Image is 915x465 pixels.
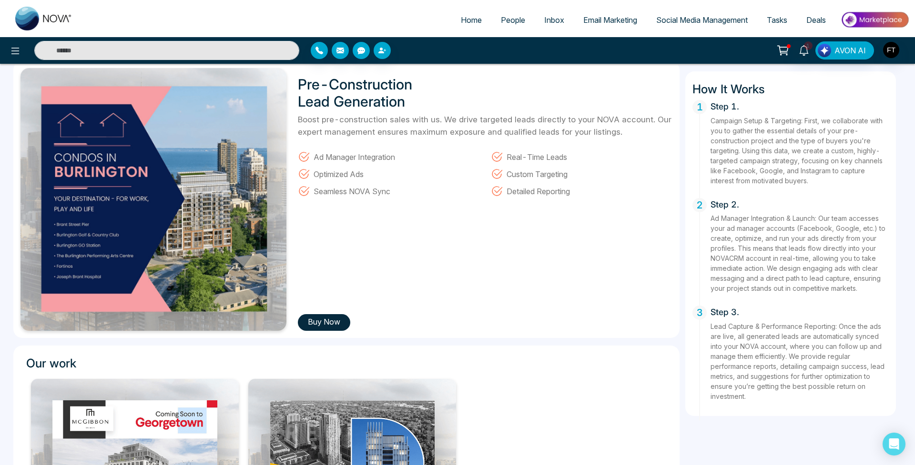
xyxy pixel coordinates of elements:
span: Inbox [544,15,564,25]
span: AVON AI [834,45,866,56]
span: Tasks [767,15,787,25]
p: Boost pre-construction sales with us. We drive targeted leads directly to your NOVA account. Our ... [298,114,672,138]
span: Seamless NOVA Sync [314,185,390,197]
a: Deals [797,11,835,29]
img: Lead Flow [818,44,831,57]
span: Custom Targeting [507,168,568,180]
span: 3 [692,306,707,320]
span: Real-Time Leads [507,150,567,163]
a: Home [451,11,491,29]
h1: Pre-Construction Lead Generation [298,76,417,110]
span: Detailed Reporting [507,185,570,197]
span: 1 [804,41,813,50]
img: ibtAM1738783944.jpg [20,68,286,331]
button: AVON AI [815,41,874,59]
div: Open Intercom Messenger [883,433,905,455]
h3: How It Works [692,79,889,96]
img: User Avatar [883,42,899,58]
span: 1 [692,100,707,114]
a: Inbox [535,11,574,29]
span: Ad Manager Integration [314,150,395,163]
a: Tasks [757,11,797,29]
a: 1 [793,41,815,58]
p: Lead Capture & Performance Reporting: Once the ads are live, all generated leads are automaticall... [711,321,889,401]
span: People [501,15,525,25]
h5: Step 3. [711,306,889,317]
span: Home [461,15,482,25]
img: Nova CRM Logo [15,7,72,30]
a: People [491,11,535,29]
span: 2 [692,198,707,212]
p: Campaign Setup & Targeting: First, we collaborate with you to gather the essential details of you... [711,116,889,186]
span: Social Media Management [656,15,748,25]
span: Optimized Ads [314,168,364,180]
p: Ad Manager Integration & Launch: Our team accesses your ad manager accounts (Facebook, Google, et... [711,213,889,293]
h3: Our work [20,353,672,370]
button: Buy Now [298,314,350,331]
h5: Step 1. [711,100,889,112]
h5: Step 2. [711,198,889,210]
a: Social Media Management [647,11,757,29]
a: Email Marketing [574,11,647,29]
img: Market-place.gif [840,9,909,30]
span: Deals [806,15,826,25]
span: Email Marketing [583,15,637,25]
